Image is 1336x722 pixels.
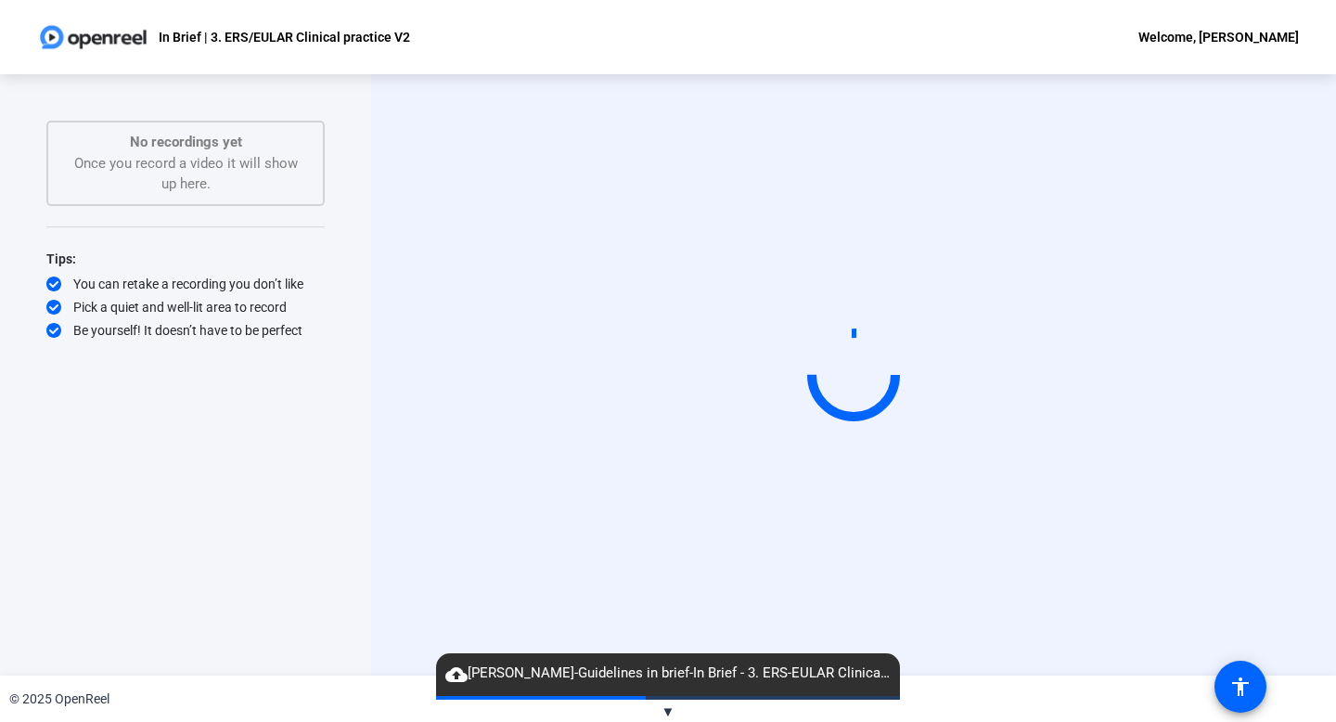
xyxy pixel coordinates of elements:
[67,132,304,195] div: Once you record a video it will show up here.
[1229,676,1252,698] mat-icon: accessibility
[46,248,325,270] div: Tips:
[46,275,325,293] div: You can retake a recording you don’t like
[436,663,900,685] span: [PERSON_NAME]-Guidelines in brief-In Brief - 3. ERS-EULAR Clinical practice V2-1758022515021-webcam
[662,703,675,720] span: ▼
[46,298,325,316] div: Pick a quiet and well-lit area to record
[9,690,109,709] div: © 2025 OpenReel
[1138,26,1299,48] div: Welcome, [PERSON_NAME]
[37,19,149,56] img: OpenReel logo
[46,321,325,340] div: Be yourself! It doesn’t have to be perfect
[67,132,304,153] p: No recordings yet
[445,664,468,686] mat-icon: cloud_upload
[159,26,410,48] p: In Brief | 3. ERS/EULAR Clinical practice V2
